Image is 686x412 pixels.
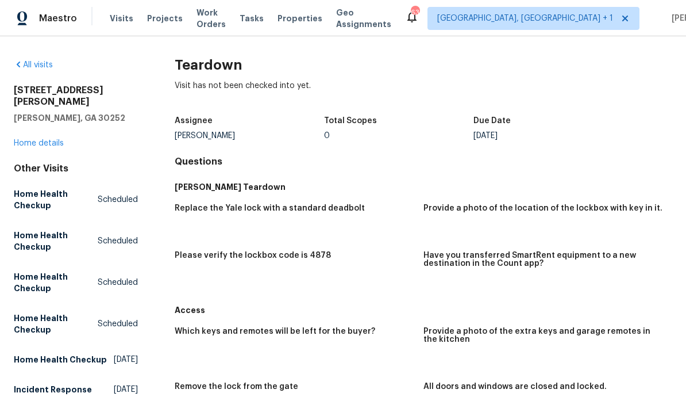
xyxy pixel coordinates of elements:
[14,188,98,211] h5: Home Health Checkup
[473,117,511,125] h5: Due Date
[175,156,672,167] h4: Questions
[14,184,138,216] a: Home Health CheckupScheduled
[175,117,213,125] h5: Assignee
[14,308,138,340] a: Home Health CheckupScheduled
[411,7,419,18] div: 63
[114,354,138,365] span: [DATE]
[98,194,138,205] span: Scheduled
[196,7,226,30] span: Work Orders
[14,384,92,395] h5: Incident Response
[14,163,138,174] div: Other Visits
[324,132,473,140] div: 0
[14,61,53,69] a: All visits
[14,354,107,365] h5: Home Health Checkup
[147,13,183,24] span: Projects
[14,230,98,253] h5: Home Health Checkup
[437,13,613,24] span: [GEOGRAPHIC_DATA], [GEOGRAPHIC_DATA] + 1
[175,181,672,193] h5: [PERSON_NAME] Teardown
[473,132,623,140] div: [DATE]
[14,85,138,108] h2: [STREET_ADDRESS][PERSON_NAME]
[175,59,672,71] h2: Teardown
[98,235,138,247] span: Scheduled
[14,139,64,147] a: Home details
[14,225,138,257] a: Home Health CheckupScheduled
[423,383,607,391] h5: All doors and windows are closed and locked.
[423,251,663,268] h5: Have you transferred SmartRent equipment to a new destination in the Count app?
[423,327,663,344] h5: Provide a photo of the extra keys and garage remotes in the kitchen
[175,304,672,316] h5: Access
[14,271,98,294] h5: Home Health Checkup
[324,117,377,125] h5: Total Scopes
[175,204,365,212] h5: Replace the Yale lock with a standard deadbolt
[175,132,324,140] div: [PERSON_NAME]
[240,14,264,22] span: Tasks
[175,383,298,391] h5: Remove the lock from the gate
[14,312,98,335] h5: Home Health Checkup
[39,13,77,24] span: Maestro
[175,327,375,335] h5: Which keys and remotes will be left for the buyer?
[98,318,138,330] span: Scheduled
[175,251,331,260] h5: Please verify the lockbox code is 4878
[14,379,138,400] a: Incident Response[DATE]
[423,204,662,212] h5: Provide a photo of the location of the lockbox with key in it.
[14,266,138,299] a: Home Health CheckupScheduled
[336,7,391,30] span: Geo Assignments
[175,80,672,110] div: Visit has not been checked into yet.
[98,277,138,288] span: Scheduled
[114,384,138,395] span: [DATE]
[278,13,322,24] span: Properties
[14,112,138,124] h5: [PERSON_NAME], GA 30252
[14,349,138,370] a: Home Health Checkup[DATE]
[110,13,133,24] span: Visits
